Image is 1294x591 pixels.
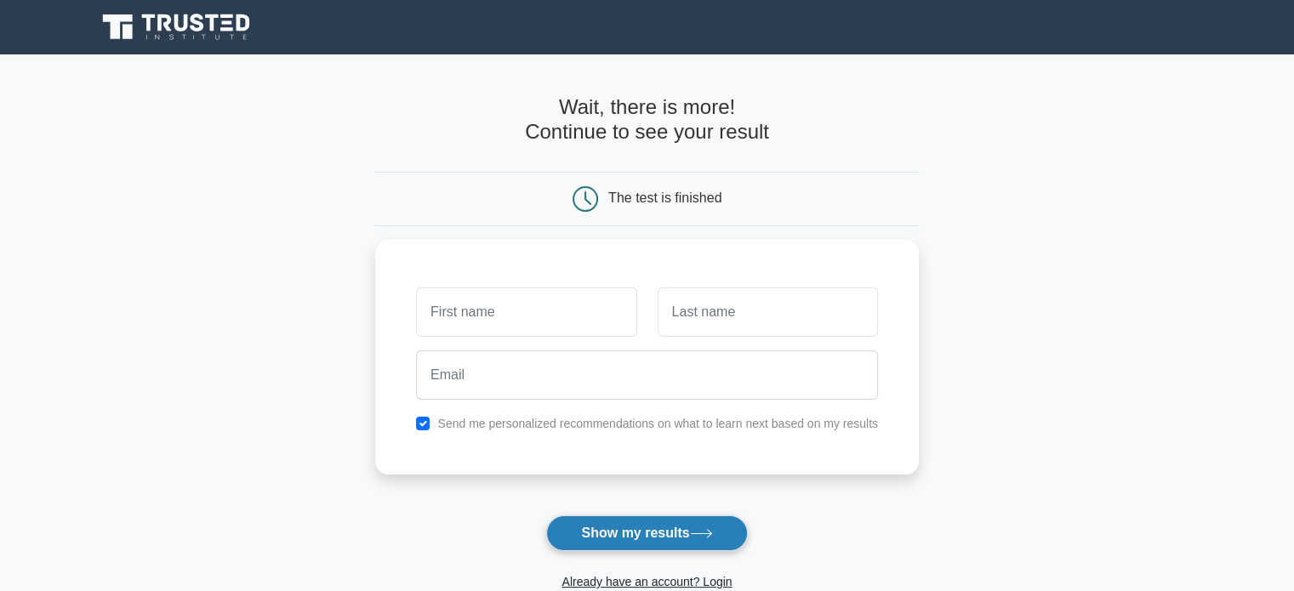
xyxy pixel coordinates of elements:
h4: Wait, there is more! Continue to see your result [375,95,919,145]
input: Last name [658,287,878,337]
input: First name [416,287,636,337]
a: Already have an account? Login [561,575,732,588]
input: Email [416,350,878,400]
div: The test is finished [608,190,721,205]
button: Show my results [546,515,747,551]
label: Send me personalized recommendations on what to learn next based on my results [437,417,878,430]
